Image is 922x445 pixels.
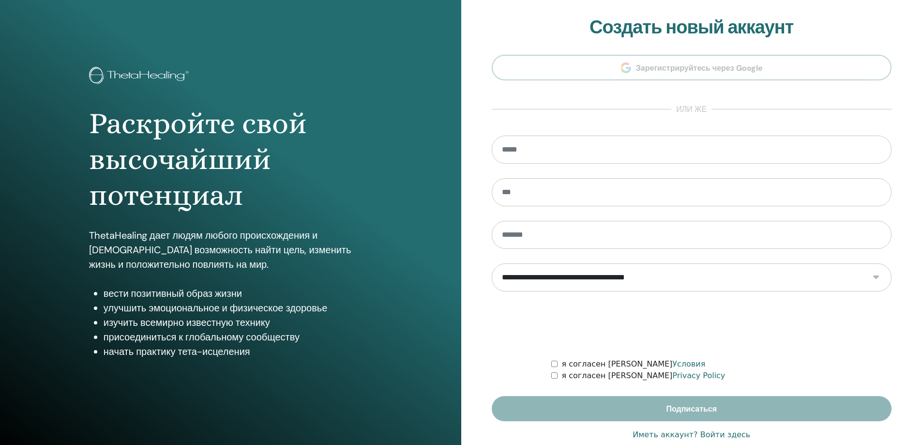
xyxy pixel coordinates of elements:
[618,306,765,344] iframe: reCAPTCHA
[672,371,725,380] a: Privacy Policy
[104,330,372,344] li: присоединиться к глобальному сообществу
[89,106,372,214] h1: Раскройте свой высочайший потенциал
[492,16,892,39] h2: Создать новый аккаунт
[561,370,725,382] label: я согласен [PERSON_NAME]
[104,315,372,330] li: изучить всемирно известную технику
[104,301,372,315] li: улучшить эмоциональное и физическое здоровье
[633,429,750,441] a: Иметь аккаунт? Войти здесь
[104,286,372,301] li: вести позитивный образ жизни
[672,359,705,368] a: Условия
[561,358,705,370] label: я согласен [PERSON_NAME]
[104,344,372,359] li: начать практику тета-исцеления
[89,228,372,272] p: ThetaHealing дает людям любого происхождения и [DEMOGRAPHIC_DATA] возможность найти цель, изменит...
[671,104,711,115] span: или же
